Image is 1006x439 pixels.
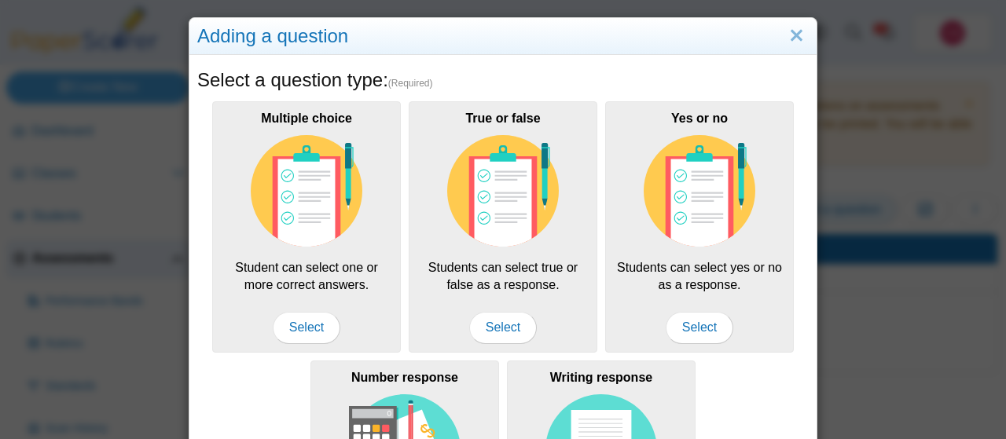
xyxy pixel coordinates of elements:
[465,112,540,125] b: True or false
[469,312,537,343] span: Select
[671,112,728,125] b: Yes or no
[409,101,597,353] div: Students can select true or false as a response.
[447,135,559,247] img: item-type-multiple-choice.svg
[784,23,809,49] a: Close
[273,312,340,343] span: Select
[351,371,458,384] b: Number response
[197,67,809,93] h5: Select a question type:
[550,371,652,384] b: Writing response
[189,18,817,55] div: Adding a question
[388,77,433,90] span: (Required)
[261,112,352,125] b: Multiple choice
[666,312,733,343] span: Select
[212,101,401,353] div: Student can select one or more correct answers.
[644,135,755,247] img: item-type-multiple-choice.svg
[251,135,362,247] img: item-type-multiple-choice.svg
[605,101,794,353] div: Students can select yes or no as a response.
